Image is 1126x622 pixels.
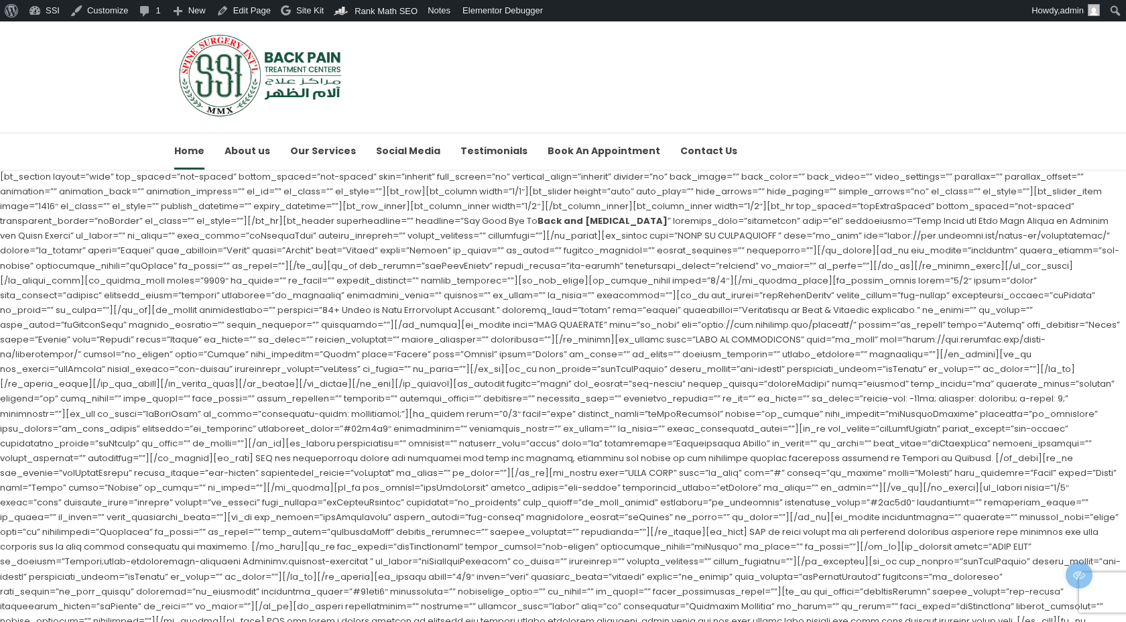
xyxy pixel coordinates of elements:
[174,34,349,117] img: SSI
[290,133,356,170] a: Our Services
[680,133,737,170] a: Contact Us
[376,133,440,170] a: Social Media
[548,133,660,170] a: Book An Appointment
[174,133,204,170] a: Home
[355,6,418,16] span: Rank Math SEO
[460,133,527,170] a: Testimonials
[225,133,270,170] a: About us
[1060,5,1084,15] span: admin
[538,214,668,227] b: Back and [MEDICAL_DATA]
[1066,562,1092,588] span: Edit/Preview
[296,5,324,15] span: Site Kit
